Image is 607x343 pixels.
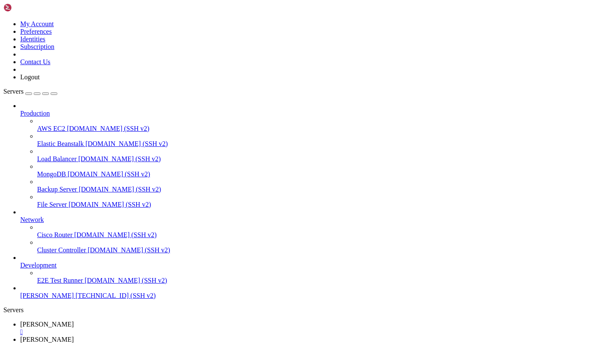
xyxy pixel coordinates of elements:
[37,140,84,147] span: Elastic Beanstalk
[67,170,150,178] span: [DOMAIN_NAME] (SSH v2)
[20,208,604,254] li: Network
[37,155,77,162] span: Load Balancer
[78,155,161,162] span: [DOMAIN_NAME] (SSH v2)
[86,140,168,147] span: [DOMAIN_NAME] (SSH v2)
[37,186,77,193] span: Backup Server
[37,178,604,193] li: Backup Server [DOMAIN_NAME] (SSH v2)
[37,125,65,132] span: AWS EC2
[20,216,44,223] span: Network
[37,246,86,254] span: Cluster Controller
[85,277,167,284] span: [DOMAIN_NAME] (SSH v2)
[3,3,52,12] img: Shellngn
[20,20,54,27] a: My Account
[20,110,50,117] span: Production
[37,269,604,284] li: E2E Test Runner [DOMAIN_NAME] (SSH v2)
[37,201,604,208] a: File Server [DOMAIN_NAME] (SSH v2)
[37,163,604,178] li: MongoDB [DOMAIN_NAME] (SSH v2)
[20,321,604,336] a: yan
[37,170,66,178] span: MongoDB
[37,170,604,178] a: MongoDB [DOMAIN_NAME] (SSH v2)
[20,216,604,224] a: Network
[37,148,604,163] li: Load Balancer [DOMAIN_NAME] (SSH v2)
[75,292,156,299] span: [TECHNICAL_ID] (SSH v2)
[37,277,83,284] span: E2E Test Runner
[79,186,161,193] span: [DOMAIN_NAME] (SSH v2)
[69,201,151,208] span: [DOMAIN_NAME] (SSH v2)
[20,284,604,300] li: [PERSON_NAME] [TECHNICAL_ID] (SSH v2)
[20,43,54,50] a: Subscription
[37,277,604,284] a: E2E Test Runner [DOMAIN_NAME] (SSH v2)
[37,140,604,148] a: Elastic Beanstalk [DOMAIN_NAME] (SSH v2)
[20,35,46,43] a: Identities
[37,117,604,132] li: AWS EC2 [DOMAIN_NAME] (SSH v2)
[37,224,604,239] li: Cisco Router [DOMAIN_NAME] (SSH v2)
[37,193,604,208] li: File Server [DOMAIN_NAME] (SSH v2)
[20,110,604,117] a: Production
[37,201,67,208] span: File Server
[88,246,170,254] span: [DOMAIN_NAME] (SSH v2)
[37,155,604,163] a: Load Balancer [DOMAIN_NAME] (SSH v2)
[3,88,57,95] a: Servers
[20,28,52,35] a: Preferences
[20,336,74,343] span: [PERSON_NAME]
[37,186,604,193] a: Backup Server [DOMAIN_NAME] (SSH v2)
[20,73,40,81] a: Logout
[20,262,56,269] span: Development
[20,102,604,208] li: Production
[20,321,74,328] span: [PERSON_NAME]
[74,231,157,238] span: [DOMAIN_NAME] (SSH v2)
[20,58,51,65] a: Contact Us
[37,125,604,132] a: AWS EC2 [DOMAIN_NAME] (SSH v2)
[20,328,604,336] a: 
[67,125,150,132] span: [DOMAIN_NAME] (SSH v2)
[37,132,604,148] li: Elastic Beanstalk [DOMAIN_NAME] (SSH v2)
[20,262,604,269] a: Development
[37,231,604,239] a: Cisco Router [DOMAIN_NAME] (SSH v2)
[20,292,604,300] a: [PERSON_NAME] [TECHNICAL_ID] (SSH v2)
[3,88,24,95] span: Servers
[20,254,604,284] li: Development
[37,239,604,254] li: Cluster Controller [DOMAIN_NAME] (SSH v2)
[3,306,604,314] div: Servers
[20,292,74,299] span: [PERSON_NAME]
[37,231,73,238] span: Cisco Router
[37,246,604,254] a: Cluster Controller [DOMAIN_NAME] (SSH v2)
